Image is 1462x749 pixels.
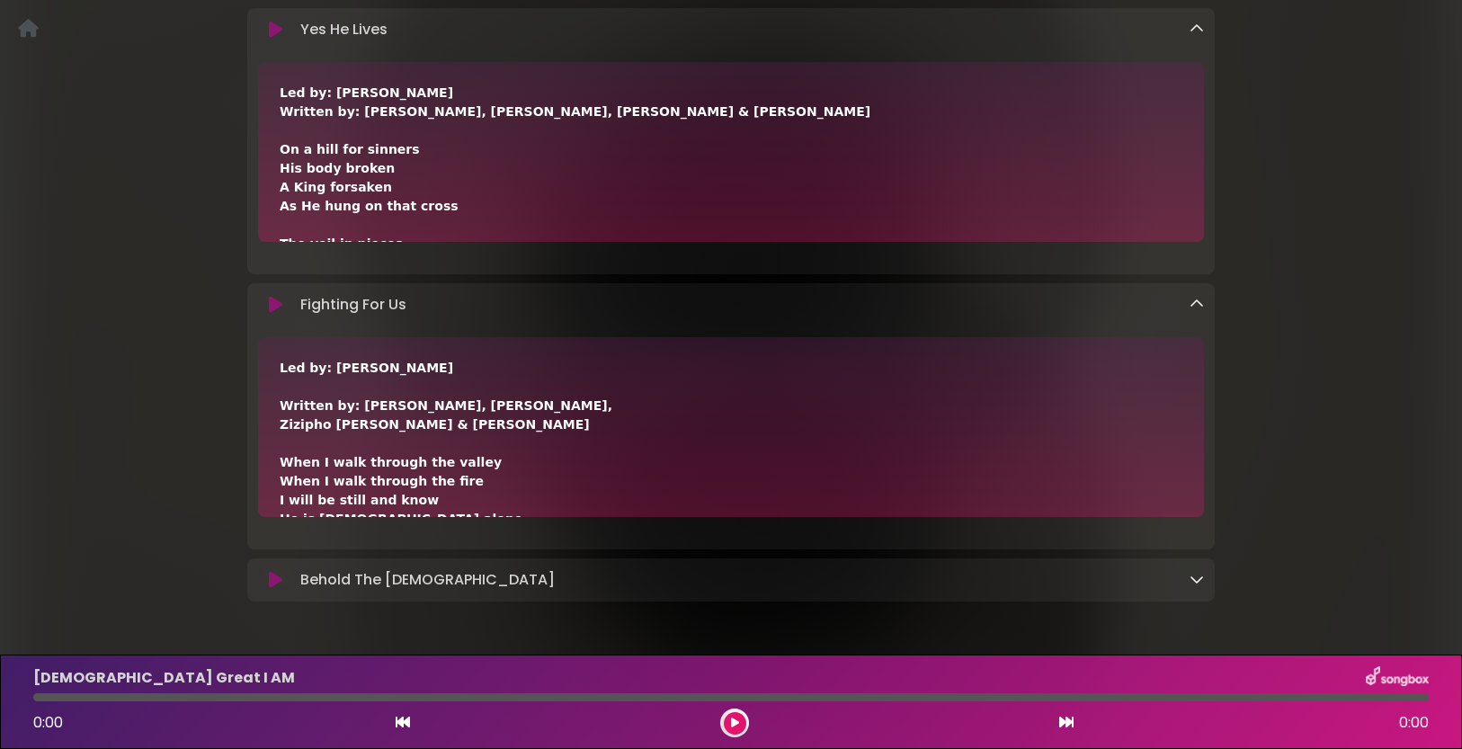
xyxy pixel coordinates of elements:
[33,667,295,689] p: [DEMOGRAPHIC_DATA] Great I AM
[300,19,388,40] p: Yes He Lives
[300,569,555,591] p: Behold The [DEMOGRAPHIC_DATA]
[300,294,406,316] p: Fighting For Us
[1366,666,1429,690] img: songbox-logo-white.png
